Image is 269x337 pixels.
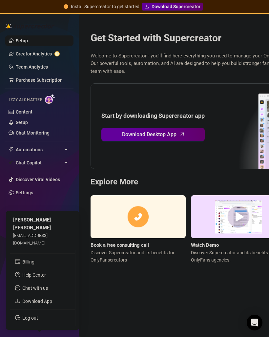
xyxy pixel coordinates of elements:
[45,94,55,104] img: AI Chatter
[16,49,68,59] a: Creator Analytics exclamation-circle
[91,242,149,248] strong: Book a free consulting call
[13,233,48,245] span: [EMAIL_ADDRESS][DOMAIN_NAME]
[16,120,28,125] a: Setup
[13,217,51,231] span: [PERSON_NAME] [PERSON_NAME]
[71,4,139,9] span: Install Supercreator to get started
[64,4,68,9] span: exclamation-circle
[9,160,13,165] img: Chat Copilot
[142,3,203,11] a: Download Supercreator
[16,158,62,168] span: Chat Copilot
[10,313,75,323] li: Log out
[16,38,28,43] a: Setup
[91,195,186,238] img: consulting call
[22,285,48,291] span: Chat with us
[144,4,149,9] span: download
[16,77,63,83] a: Purchase Subscription
[22,259,34,264] a: Billing
[15,285,20,290] span: message
[247,315,262,330] div: Open Intercom Messenger
[16,190,33,195] a: Settings
[9,147,14,152] span: thunderbolt
[16,64,48,70] a: Team Analytics
[178,130,186,138] span: arrow-up
[16,109,32,115] a: Content
[22,299,52,304] a: Download App
[16,130,50,136] a: Chat Monitoring
[16,144,62,155] span: Automations
[91,249,186,263] span: Discover Supercreator and its benefits for OnlyFans creators
[5,23,54,30] img: logo-BBDzfeDw.svg
[16,177,60,182] a: Discover Viral Videos
[9,97,42,103] span: Izzy AI Chatter
[122,130,176,138] span: Download Desktop App
[152,3,200,10] span: Download Supercreator
[91,195,186,264] a: Book a free consulting callDiscover Supercreator and its benefits for OnlyFanscreators
[191,242,219,248] strong: Watch Demo
[10,257,75,267] li: Billing
[101,128,205,141] a: Download Desktop Apparrow-up
[101,112,205,119] strong: Start by downloading Supercreator app
[22,272,46,278] a: Help Center
[22,315,38,321] a: Log out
